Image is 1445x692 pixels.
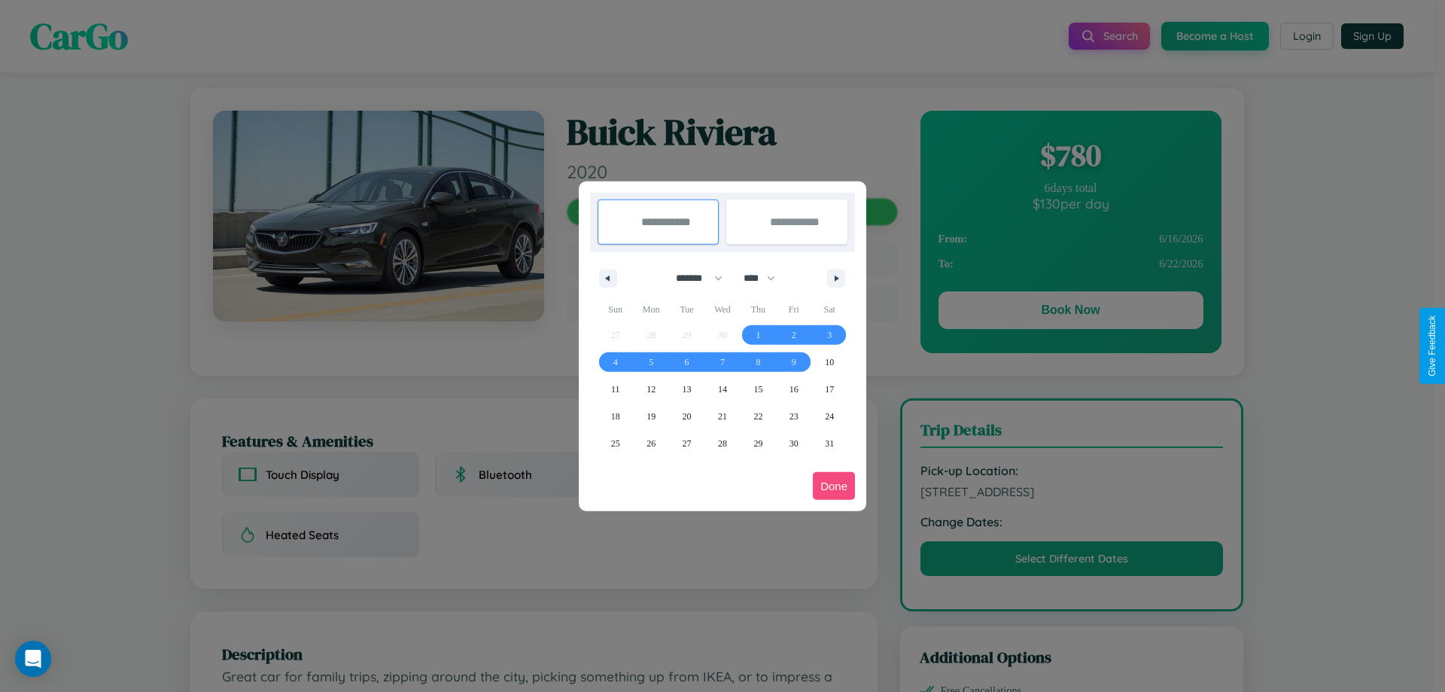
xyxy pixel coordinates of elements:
[598,349,633,376] button: 4
[669,297,704,322] span: Tue
[756,349,760,376] span: 8
[633,349,668,376] button: 5
[718,430,727,457] span: 28
[753,376,762,403] span: 15
[756,322,760,349] span: 1
[598,403,633,430] button: 18
[683,376,692,403] span: 13
[789,430,799,457] span: 30
[825,403,834,430] span: 24
[827,322,832,349] span: 3
[718,403,727,430] span: 21
[825,430,834,457] span: 31
[646,403,656,430] span: 19
[633,430,668,457] button: 26
[685,349,689,376] span: 6
[613,349,618,376] span: 4
[741,376,776,403] button: 15
[741,403,776,430] button: 22
[611,403,620,430] span: 18
[15,641,51,677] div: Open Intercom Messenger
[633,403,668,430] button: 19
[669,430,704,457] button: 27
[776,403,811,430] button: 23
[649,349,653,376] span: 5
[792,322,796,349] span: 2
[1427,316,1437,376] div: Give Feedback
[792,349,796,376] span: 9
[776,349,811,376] button: 9
[646,430,656,457] span: 26
[812,403,847,430] button: 24
[813,472,855,500] button: Done
[789,403,799,430] span: 23
[741,297,776,322] span: Thu
[753,403,762,430] span: 22
[704,403,740,430] button: 21
[812,297,847,322] span: Sat
[669,403,704,430] button: 20
[812,322,847,349] button: 3
[789,376,799,403] span: 16
[611,430,620,457] span: 25
[741,430,776,457] button: 29
[704,430,740,457] button: 28
[683,403,692,430] span: 20
[669,376,704,403] button: 13
[598,430,633,457] button: 25
[611,376,620,403] span: 11
[669,349,704,376] button: 6
[776,322,811,349] button: 2
[825,349,834,376] span: 10
[633,376,668,403] button: 12
[741,322,776,349] button: 1
[812,349,847,376] button: 10
[704,297,740,322] span: Wed
[646,376,656,403] span: 12
[683,430,692,457] span: 27
[776,297,811,322] span: Fri
[812,430,847,457] button: 31
[776,376,811,403] button: 16
[720,349,725,376] span: 7
[741,349,776,376] button: 8
[718,376,727,403] span: 14
[633,297,668,322] span: Mon
[598,297,633,322] span: Sun
[812,376,847,403] button: 17
[704,349,740,376] button: 7
[598,376,633,403] button: 11
[776,430,811,457] button: 30
[753,430,762,457] span: 29
[825,376,834,403] span: 17
[704,376,740,403] button: 14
